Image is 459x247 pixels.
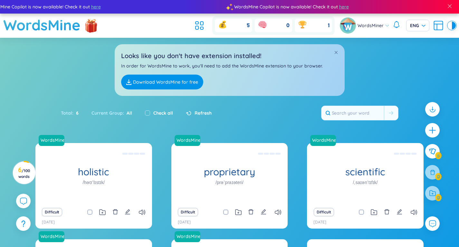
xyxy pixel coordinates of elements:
[17,167,31,179] h3: 6
[340,17,356,34] img: avatar
[18,168,30,179] span: / 100 words
[125,208,130,217] button: edit
[286,22,290,29] span: 0
[124,110,132,116] span: All
[121,51,338,61] h2: Looks like you don't have extension installed!
[153,109,173,117] label: Check all
[353,179,378,186] h1: /ˌsaɪənˈtɪfɪk/
[171,167,288,178] h1: proprietary
[313,219,326,225] p: [DATE]
[38,137,65,143] a: WordsMine
[178,219,191,225] p: [DATE]
[340,17,358,34] a: avatar
[85,15,98,35] img: flashSalesIcon.a7f4f837.png
[310,137,337,143] a: WordsMine
[174,137,201,143] a: WordsMine
[397,209,402,215] span: edit
[121,75,203,89] a: Download WordsMine for free
[248,208,254,217] button: delete
[61,106,85,120] div: Total :
[35,167,152,178] h1: holistic
[178,208,198,216] button: Difficult
[215,179,244,186] h1: /prəˈpraɪəteri/
[42,219,55,225] p: [DATE]
[85,106,139,120] div: Current Group :
[428,126,436,134] span: plus
[358,22,384,29] span: WordsMiner
[83,179,105,186] h1: /həʊˈlɪstɪk/
[39,231,67,242] a: WordsMine
[90,3,100,10] span: here
[328,22,330,29] span: 1
[397,208,402,217] button: edit
[261,209,266,215] span: edit
[195,109,212,117] span: Refresh
[125,209,130,215] span: edit
[314,208,334,216] button: Difficult
[3,14,81,36] a: WordsMine
[307,167,424,178] h1: scientific
[112,209,118,215] span: delete
[39,135,67,146] a: WordsMine
[73,109,79,117] span: 6
[321,106,384,120] input: Search your word
[410,22,426,29] span: ENG
[38,233,65,240] a: WordsMine
[384,209,390,215] span: delete
[175,231,203,242] a: WordsMine
[121,62,338,69] p: In order for WordsMine to work, you'll need to add the WordsMine extension to your browser.
[384,208,390,217] button: delete
[175,135,203,146] a: WordsMine
[112,208,118,217] button: delete
[247,22,250,29] span: 5
[261,208,266,217] button: edit
[248,209,254,215] span: delete
[174,233,201,240] a: WordsMine
[310,135,339,146] a: WordsMine
[42,208,62,216] button: Difficult
[338,3,348,10] span: here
